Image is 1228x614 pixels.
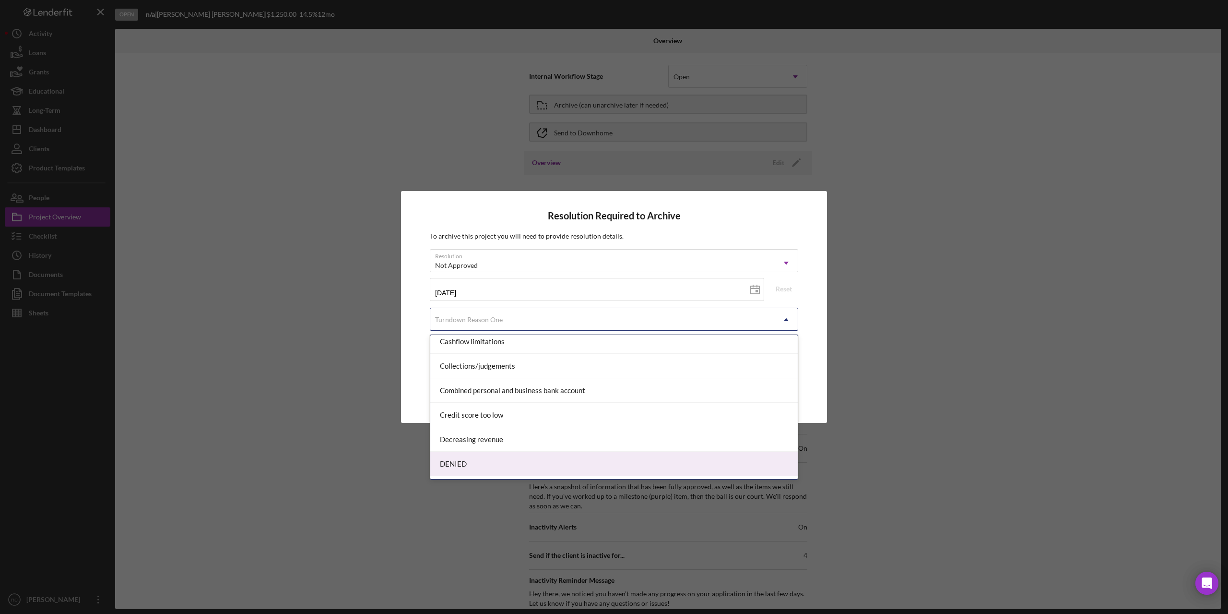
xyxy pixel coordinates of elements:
[430,403,798,427] div: Credit score too low
[430,231,798,241] p: To archive this project you will need to provide resolution details.
[430,452,798,476] div: DENIED
[1195,572,1218,595] div: Open Intercom Messenger
[776,282,792,296] div: Reset
[430,378,798,403] div: Combined personal and business bank account
[430,427,798,452] div: Decreasing revenue
[430,210,798,221] h4: Resolution Required to Archive
[430,329,798,354] div: Cashflow limitations
[430,354,798,378] div: Collections/judgements
[435,316,503,324] div: Turndown Reason One
[769,282,798,296] button: Reset
[430,476,798,501] div: DTI
[435,262,478,269] div: Not Approved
